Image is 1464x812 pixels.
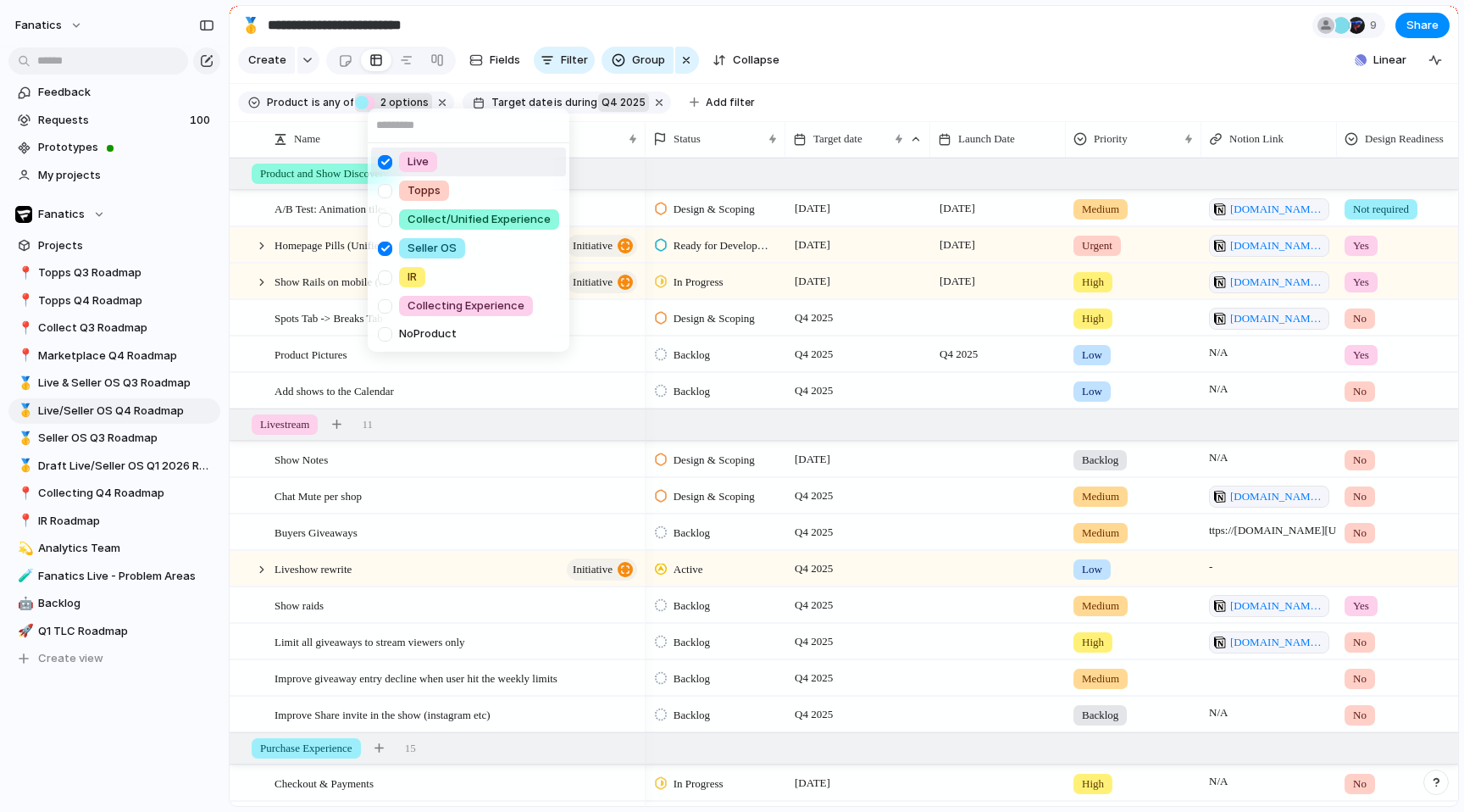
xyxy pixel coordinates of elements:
span: Live [408,153,429,170]
span: Collect/Unified Experience [408,211,551,228]
span: Collecting Experience [408,298,524,314]
span: IR [408,269,417,286]
span: No Product [399,325,457,342]
span: Seller OS [408,240,457,257]
span: Topps [408,182,441,199]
